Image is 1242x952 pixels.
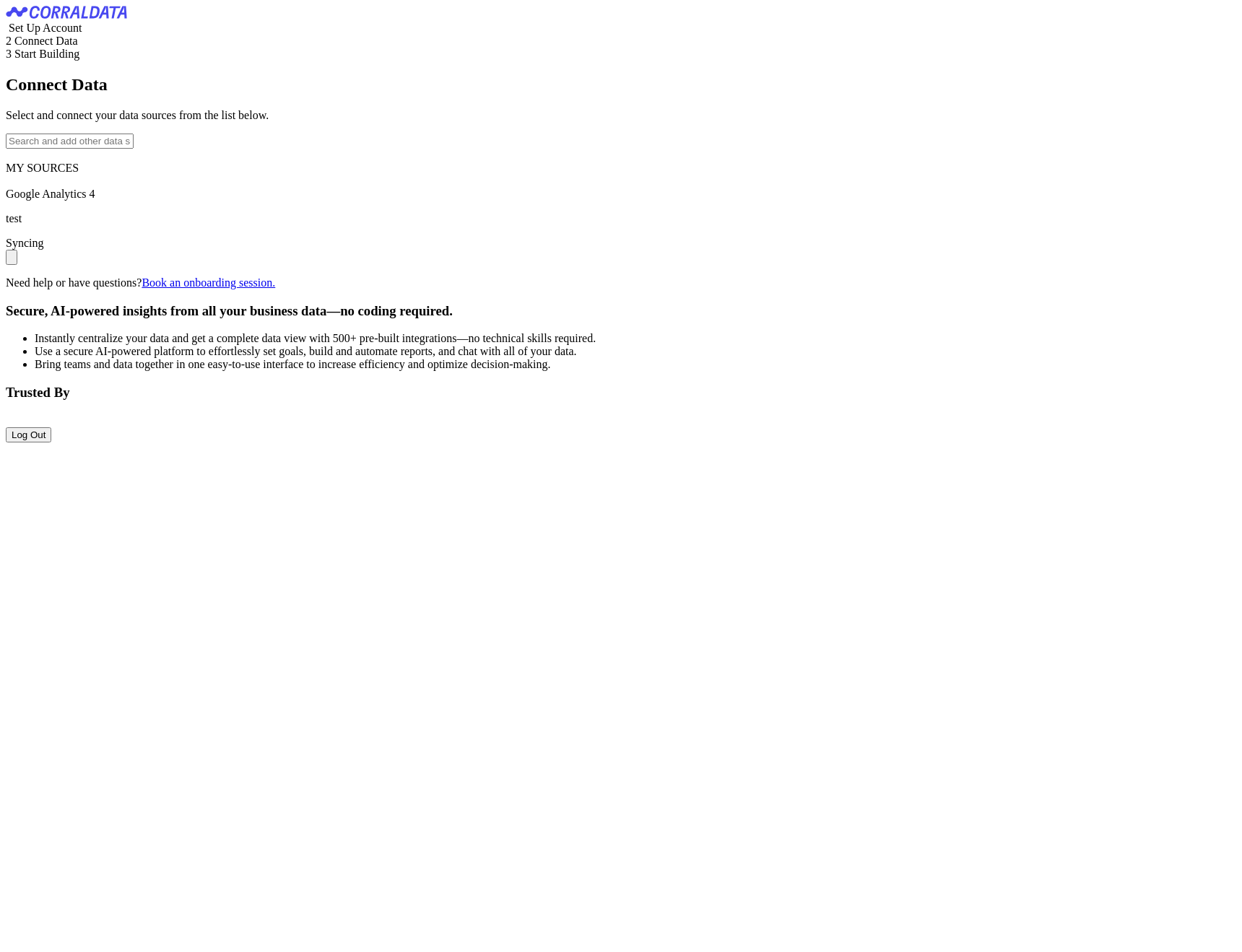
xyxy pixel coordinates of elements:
span: 2 [6,35,12,47]
span: Start Building [14,48,79,60]
p: Select and connect your data sources from the list below. [6,109,1236,122]
input: Search and add other data sources [6,134,134,149]
div: MY SOURCES [6,162,1236,175]
div: Google Analytics 4 [6,188,1236,225]
h3: Secure, AI-powered insights from all your business data—no coding required. [6,303,1236,319]
li: Use a secure AI-powered platform to effortlessly set goals, build and automate reports, and chat ... [35,345,1236,358]
a: Book an onboarding session. [142,276,275,289]
p: Need help or have questions? [6,276,1236,289]
span: Syncing [6,237,43,249]
span: Set Up Account [9,22,82,34]
h2: Connect Data [6,75,1236,95]
li: Bring teams and data together in one easy-to-use interface to increase efficiency and optimize de... [35,358,1236,371]
button: Log Out [6,427,51,442]
span: Connect Data [14,35,78,47]
p: test [6,212,1236,225]
h3: Trusted By [6,385,1236,401]
span: 3 [6,48,12,60]
li: Instantly centralize your data and get a complete data view with 500+ pre-built integrations—no t... [35,332,1236,345]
